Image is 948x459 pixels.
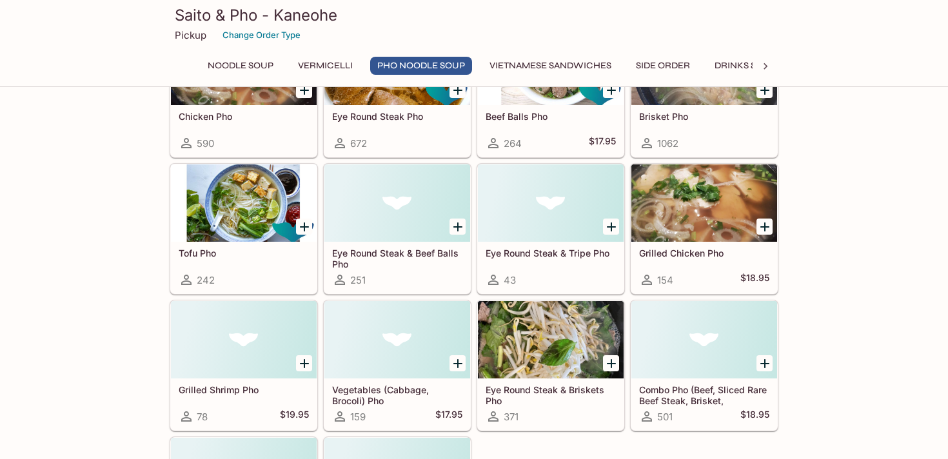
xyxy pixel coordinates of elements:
[350,411,366,423] span: 159
[171,28,317,105] div: Chicken Pho
[350,137,367,150] span: 672
[197,411,208,423] span: 78
[478,301,624,378] div: Eye Round Steak & Briskets Pho
[504,137,522,150] span: 264
[639,111,769,122] h5: Brisket Pho
[477,300,624,431] a: Eye Round Steak & Briskets Pho371
[332,248,462,269] h5: Eye Round Steak & Beef Balls Pho
[603,355,619,371] button: Add Eye Round Steak & Briskets Pho
[631,164,777,242] div: Grilled Chicken Pho
[324,164,470,242] div: Eye Round Steak & Beef Balls Pho
[332,384,462,405] h5: Vegetables (Cabbage, Brocoli) Pho
[603,82,619,98] button: Add Beef Balls Pho
[486,111,616,122] h5: Beef Balls Pho
[486,384,616,405] h5: Eye Round Steak & Briskets Pho
[370,57,472,75] button: Pho Noodle Soup
[170,300,317,431] a: Grilled Shrimp Pho78$19.95
[756,355,773,371] button: Add Combo Pho (Beef, Sliced Rare Beef Steak, Brisket, Meatballs, Tripe and Tendon)
[179,384,309,395] h5: Grilled Shrimp Pho
[324,27,471,157] a: Eye Round Steak Pho672
[350,274,366,286] span: 251
[631,27,778,157] a: Brisket Pho1062
[477,164,624,294] a: Eye Round Steak & Tripe Pho43
[449,82,466,98] button: Add Eye Round Steak Pho
[639,248,769,259] h5: Grilled Chicken Pho
[603,219,619,235] button: Add Eye Round Steak & Tripe Pho
[435,409,462,424] h5: $17.95
[197,274,215,286] span: 242
[504,274,516,286] span: 43
[477,27,624,157] a: Beef Balls Pho264$17.95
[756,219,773,235] button: Add Grilled Chicken Pho
[631,300,778,431] a: Combo Pho (Beef, Sliced Rare Beef Steak, Brisket, Meatballs, Tripe and Tendon)501$18.95
[171,301,317,378] div: Grilled Shrimp Pho
[631,301,777,378] div: Combo Pho (Beef, Sliced Rare Beef Steak, Brisket, Meatballs, Tripe and Tendon)
[589,135,616,151] h5: $17.95
[324,164,471,294] a: Eye Round Steak & Beef Balls Pho251
[629,57,697,75] button: Side Order
[217,25,306,45] button: Change Order Type
[296,219,312,235] button: Add Tofu Pho
[296,355,312,371] button: Add Grilled Shrimp Pho
[449,219,466,235] button: Add Eye Round Steak & Beef Balls Pho
[332,111,462,122] h5: Eye Round Steak Pho
[291,57,360,75] button: Vermicelli
[482,57,618,75] button: Vietnamese Sandwiches
[707,57,811,75] button: Drinks & Desserts
[657,411,673,423] span: 501
[631,28,777,105] div: Brisket Pho
[179,111,309,122] h5: Chicken Pho
[175,29,206,41] p: Pickup
[324,300,471,431] a: Vegetables (Cabbage, Brocoli) Pho159$17.95
[280,409,309,424] h5: $19.95
[171,164,317,242] div: Tofu Pho
[324,301,470,378] div: Vegetables (Cabbage, Brocoli) Pho
[631,164,778,294] a: Grilled Chicken Pho154$18.95
[740,272,769,288] h5: $18.95
[657,274,673,286] span: 154
[170,27,317,157] a: Chicken Pho590
[478,164,624,242] div: Eye Round Steak & Tripe Pho
[175,5,773,25] h3: Saito & Pho - Kaneohe
[756,82,773,98] button: Add Brisket Pho
[170,164,317,294] a: Tofu Pho242
[201,57,281,75] button: Noodle Soup
[296,82,312,98] button: Add Chicken Pho
[639,384,769,405] h5: Combo Pho (Beef, Sliced Rare Beef Steak, Brisket, Meatballs, Tripe and Tendon)
[324,28,470,105] div: Eye Round Steak Pho
[179,248,309,259] h5: Tofu Pho
[657,137,678,150] span: 1062
[740,409,769,424] h5: $18.95
[197,137,214,150] span: 590
[478,28,624,105] div: Beef Balls Pho
[486,248,616,259] h5: Eye Round Steak & Tripe Pho
[504,411,518,423] span: 371
[449,355,466,371] button: Add Vegetables (Cabbage, Brocoli) Pho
